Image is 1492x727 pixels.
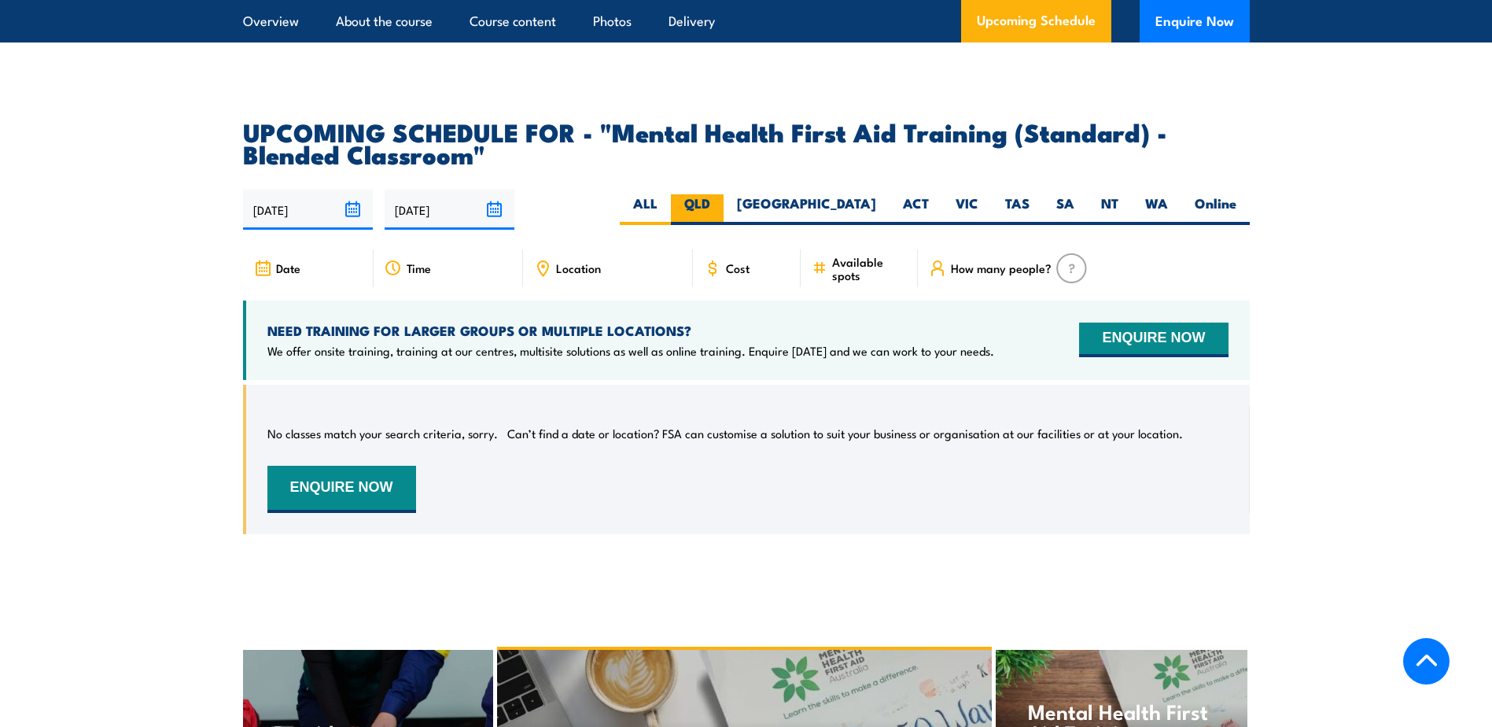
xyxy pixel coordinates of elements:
label: NT [1088,194,1132,225]
label: Online [1181,194,1250,225]
input: From date [243,190,373,230]
span: Date [276,261,300,275]
h4: NEED TRAINING FOR LARGER GROUPS OR MULTIPLE LOCATIONS? [267,322,994,339]
p: We offer onsite training, training at our centres, multisite solutions as well as online training... [267,343,994,359]
label: WA [1132,194,1181,225]
span: How many people? [951,261,1052,275]
label: ACT [890,194,942,225]
button: ENQUIRE NOW [1079,323,1228,357]
span: Available spots [832,255,907,282]
button: ENQUIRE NOW [267,466,416,513]
label: ALL [620,194,671,225]
label: QLD [671,194,724,225]
label: [GEOGRAPHIC_DATA] [724,194,890,225]
p: Can’t find a date or location? FSA can customise a solution to suit your business or organisation... [507,426,1183,441]
label: SA [1043,194,1088,225]
label: VIC [942,194,992,225]
label: TAS [992,194,1043,225]
p: No classes match your search criteria, sorry. [267,426,498,441]
span: Time [407,261,431,275]
span: Cost [726,261,750,275]
h2: UPCOMING SCHEDULE FOR - "Mental Health First Aid Training (Standard) - Blended Classroom" [243,120,1250,164]
input: To date [385,190,514,230]
span: Location [556,261,601,275]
